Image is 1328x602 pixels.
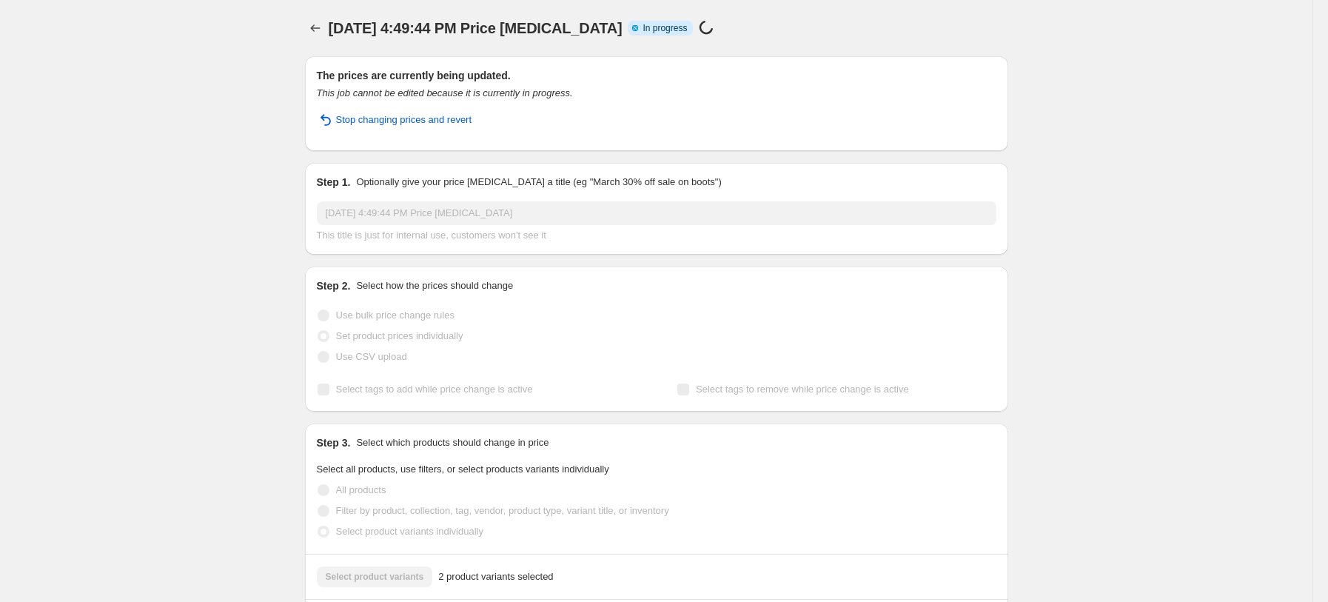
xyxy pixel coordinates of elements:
[643,22,687,34] span: In progress
[317,68,996,83] h2: The prices are currently being updated.
[336,113,472,127] span: Stop changing prices and revert
[317,230,546,241] span: This title is just for internal use, customers won't see it
[336,484,386,495] span: All products
[308,108,481,132] button: Stop changing prices and revert
[317,175,351,190] h2: Step 1.
[356,278,513,293] p: Select how the prices should change
[356,175,721,190] p: Optionally give your price [MEDICAL_DATA] a title (eg "March 30% off sale on boots")
[317,87,573,98] i: This job cannot be edited because it is currently in progress.
[336,526,483,537] span: Select product variants individually
[696,384,909,395] span: Select tags to remove while price change is active
[305,18,326,39] button: Price change jobs
[317,201,996,225] input: 30% off holiday sale
[336,310,455,321] span: Use bulk price change rules
[317,435,351,450] h2: Step 3.
[329,20,623,36] span: [DATE] 4:49:44 PM Price [MEDICAL_DATA]
[317,464,609,475] span: Select all products, use filters, or select products variants individually
[356,435,549,450] p: Select which products should change in price
[336,351,407,362] span: Use CSV upload
[336,384,533,395] span: Select tags to add while price change is active
[438,569,553,584] span: 2 product variants selected
[336,505,669,516] span: Filter by product, collection, tag, vendor, product type, variant title, or inventory
[336,330,463,341] span: Set product prices individually
[317,278,351,293] h2: Step 2.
